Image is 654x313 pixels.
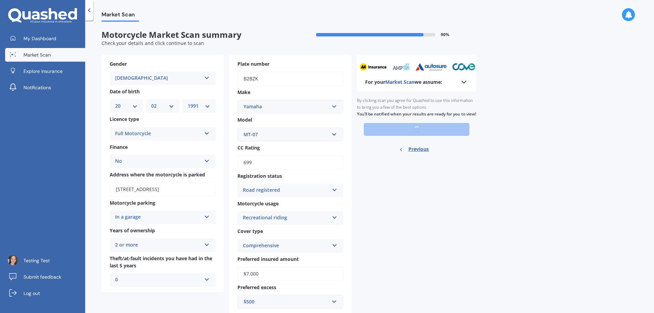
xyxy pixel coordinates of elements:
[24,273,61,280] span: Submit feedback
[24,257,50,264] span: Testing Test
[385,79,415,85] span: Market Scan
[110,88,140,95] span: Date of birth
[237,256,299,262] span: Preferred insured amount
[237,117,252,123] span: Model
[237,200,279,207] span: Motorcycle usage
[237,155,343,170] input: Enter CC rating
[102,30,289,40] span: Motorcycle Market Scan summary
[110,200,155,206] span: Motorcycle parking
[24,84,51,91] span: Notifications
[244,103,329,110] div: Yamaha
[102,40,204,46] span: Check your details and click continue to scan
[24,68,63,75] span: Explore insurance
[408,144,429,154] span: Previous
[110,61,127,67] span: Gender
[115,130,201,138] div: Full Motorcycle
[102,11,139,20] span: Market Scan
[110,116,139,123] span: Licence type
[24,35,56,42] span: My Dashboard
[5,286,85,300] a: Log out
[451,63,475,71] img: cove_sm.webp
[243,186,329,194] div: Road registered
[5,48,85,62] a: Market Scan
[243,214,329,222] div: Recreational riding
[115,74,201,82] div: [DEMOGRAPHIC_DATA]
[110,255,212,269] span: Theft/at-fault incidents you have had in the last 5 years
[415,63,446,71] img: autosure_sm.webp
[357,92,476,123] div: By clicking scan you agree for Quashed to use this information to bring you a few of the best opt...
[357,111,476,117] b: You’ll be notified when your results are ready for you to view!
[441,32,449,37] span: 90 %
[359,63,386,71] img: aa_sm.webp
[115,241,201,249] div: 2 or more
[237,144,260,151] span: CC Rating
[110,144,128,150] span: Finance
[237,284,276,291] span: Preferred excess
[24,290,40,297] span: Log out
[365,79,442,85] b: For your we assume:
[8,255,18,265] img: ACg8ocKHrAPaBCnFZqJf39PfsuEhgK4tbFpBIYy7NUIKl7OifxSUOvs=s96-c
[115,157,201,166] div: No
[237,173,282,179] span: Registration status
[5,270,85,284] a: Submit feedback
[237,89,250,95] span: Make
[244,131,329,138] div: MT-07
[110,182,216,197] input: Enter address
[115,213,201,221] div: In a garage
[237,72,343,86] input: Enter plate number
[244,298,329,306] div: $500
[110,171,205,178] span: Address where the motorcycle is parked
[237,61,269,67] span: Plate number
[24,51,51,58] span: Market Scan
[5,64,85,78] a: Explore insurance
[237,228,263,235] span: Cover type
[5,81,85,94] a: Notifications
[391,63,410,71] img: amp_sm.png
[115,276,201,284] div: 0
[243,242,329,250] div: Comprehensive
[5,32,85,45] a: My Dashboard
[5,254,85,267] a: Testing Test
[110,228,155,234] span: Years of ownership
